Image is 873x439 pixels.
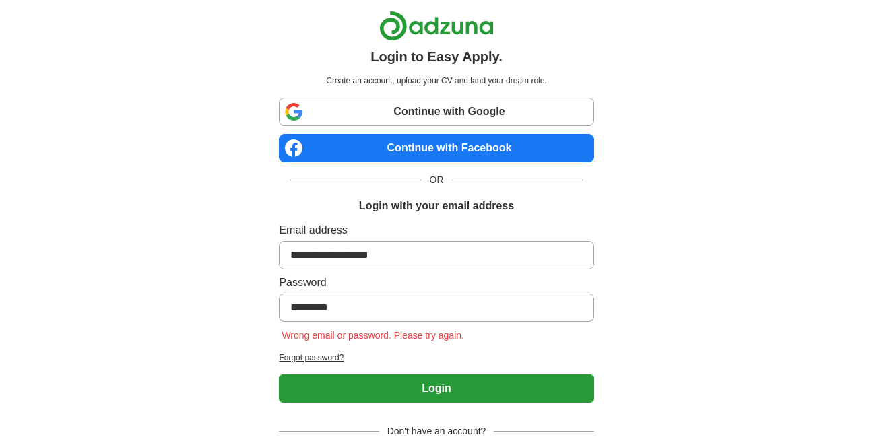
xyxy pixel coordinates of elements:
[279,98,593,126] a: Continue with Google
[279,330,467,341] span: Wrong email or password. Please try again.
[279,275,593,291] label: Password
[379,11,494,41] img: Adzuna logo
[279,351,593,364] a: Forgot password?
[279,222,593,238] label: Email address
[359,198,514,214] h1: Login with your email address
[279,134,593,162] a: Continue with Facebook
[422,173,452,187] span: OR
[379,424,494,438] span: Don't have an account?
[279,374,593,403] button: Login
[282,75,591,87] p: Create an account, upload your CV and land your dream role.
[370,46,503,67] h1: Login to Easy Apply.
